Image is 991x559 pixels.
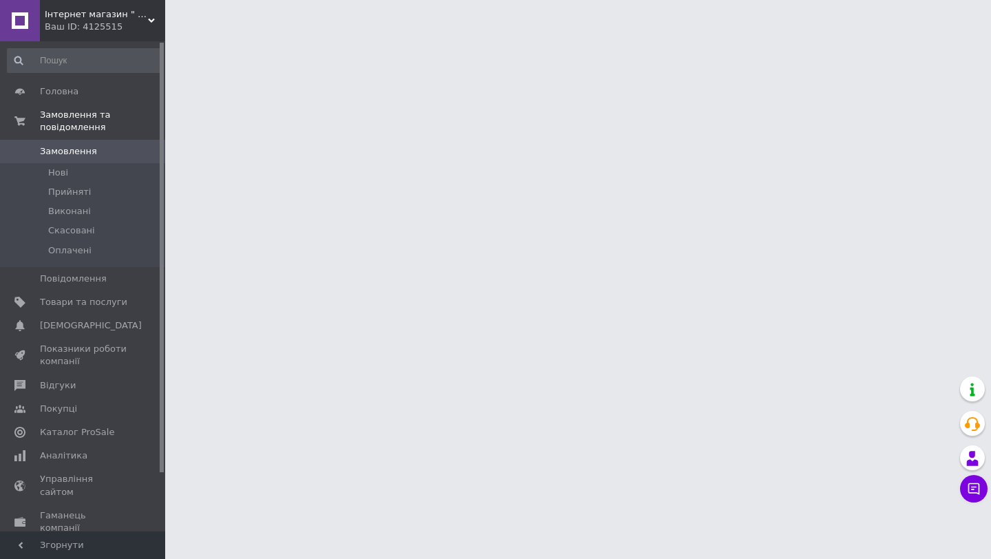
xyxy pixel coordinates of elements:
[40,343,127,368] span: Показники роботи компанії
[40,85,78,98] span: Головна
[40,273,107,285] span: Повідомлення
[40,319,142,332] span: [DEMOGRAPHIC_DATA]
[48,205,91,218] span: Виконані
[40,473,127,498] span: Управління сайтом
[40,296,127,308] span: Товари та послуги
[40,145,97,158] span: Замовлення
[48,167,68,179] span: Нові
[40,109,165,134] span: Замовлення та повідомлення
[48,224,95,237] span: Скасовані
[45,8,148,21] span: Інтернет магазин " TrendyBox "
[40,509,127,534] span: Гаманець компанії
[48,244,92,257] span: Оплачені
[40,379,76,392] span: Відгуки
[48,186,91,198] span: Прийняті
[40,403,77,415] span: Покупці
[45,21,165,33] div: Ваш ID: 4125515
[40,426,114,439] span: Каталог ProSale
[40,450,87,462] span: Аналітика
[7,48,162,73] input: Пошук
[960,475,988,503] button: Чат з покупцем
